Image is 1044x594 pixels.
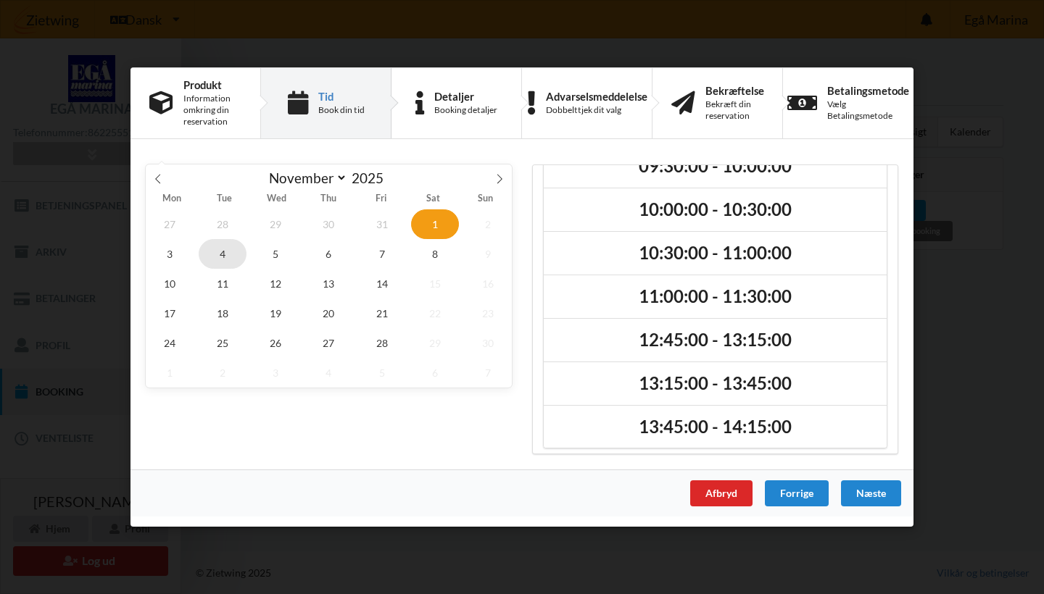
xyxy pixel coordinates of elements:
[464,209,512,239] span: November 2, 2025
[146,298,194,328] span: November 17, 2025
[262,169,348,187] select: Month
[554,416,877,438] h2: 13:45:00 - 14:15:00
[355,195,407,204] span: Fri
[198,195,250,204] span: Tue
[252,239,299,269] span: November 5, 2025
[358,298,406,328] span: November 21, 2025
[546,104,647,116] div: Dobbelttjek dit valg
[411,328,459,358] span: November 29, 2025
[554,242,877,264] h2: 10:30:00 - 11:00:00
[411,298,459,328] span: November 22, 2025
[305,239,353,269] span: November 6, 2025
[411,209,459,239] span: November 1, 2025
[358,358,406,388] span: December 5, 2025
[434,104,497,116] div: Booking detaljer
[554,156,877,178] h2: 09:30:00 - 10:00:00
[358,328,406,358] span: November 28, 2025
[146,239,194,269] span: November 3, 2025
[252,298,299,328] span: November 19, 2025
[705,99,764,122] div: Bekræft din reservation
[358,239,406,269] span: November 7, 2025
[827,99,909,122] div: Vælg Betalingsmetode
[252,328,299,358] span: November 26, 2025
[705,85,764,96] div: Bekræftelse
[554,329,877,351] h2: 12:45:00 - 13:15:00
[183,79,241,91] div: Produkt
[554,285,877,308] h2: 11:00:00 - 11:30:00
[305,298,353,328] span: November 20, 2025
[199,328,246,358] span: November 25, 2025
[464,328,512,358] span: November 30, 2025
[434,91,497,102] div: Detaljer
[318,91,365,102] div: Tid
[464,239,512,269] span: November 9, 2025
[252,358,299,388] span: December 3, 2025
[554,372,877,395] h2: 13:15:00 - 13:45:00
[250,195,302,204] span: Wed
[305,328,353,358] span: November 27, 2025
[146,358,194,388] span: December 1, 2025
[464,298,512,328] span: November 23, 2025
[305,269,353,298] span: November 13, 2025
[841,480,901,506] div: Næste
[554,198,877,221] h2: 10:00:00 - 10:30:00
[305,209,353,239] span: October 30, 2025
[199,358,246,388] span: December 2, 2025
[199,239,246,269] span: November 4, 2025
[407,195,460,204] span: Sat
[690,480,753,506] div: Afbryd
[358,209,406,239] span: October 31, 2025
[411,239,459,269] span: November 8, 2025
[199,209,246,239] span: October 28, 2025
[464,358,512,388] span: December 7, 2025
[460,195,512,204] span: Sun
[199,298,246,328] span: November 18, 2025
[252,269,299,298] span: November 12, 2025
[347,170,395,186] input: Year
[411,269,459,298] span: November 15, 2025
[411,358,459,388] span: December 6, 2025
[305,358,353,388] span: December 4, 2025
[146,195,198,204] span: Mon
[146,328,194,358] span: November 24, 2025
[358,269,406,298] span: November 14, 2025
[199,269,246,298] span: November 11, 2025
[146,269,194,298] span: November 10, 2025
[146,209,194,239] span: October 27, 2025
[765,480,829,506] div: Forrige
[183,93,241,127] div: Information omkring din reservation
[546,91,647,102] div: Advarselsmeddelelse
[252,209,299,239] span: October 29, 2025
[827,85,909,96] div: Betalingsmetode
[318,104,365,116] div: Book din tid
[464,269,512,298] span: November 16, 2025
[302,195,355,204] span: Thu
